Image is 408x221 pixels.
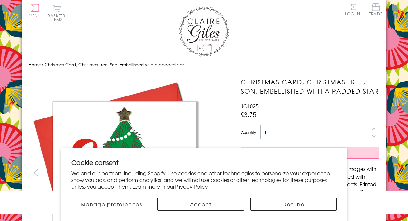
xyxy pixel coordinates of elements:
label: Quantity [241,130,256,135]
span: 0 items [51,13,65,22]
a: Trade [369,3,382,17]
button: Manage preferences [71,198,151,211]
a: Log In [345,3,360,16]
span: Trade [369,3,382,16]
span: Christmas Card, Christmas Tree, Son, Embellished with a padded star [45,61,184,68]
button: Menu [29,4,41,18]
span: JOL025 [241,102,259,110]
span: Manage preferences [81,200,142,208]
nav: breadcrumbs [29,58,379,71]
button: prev [29,165,43,180]
h1: Christmas Card, Christmas Tree, Son, Embellished with a padded star [241,77,379,96]
a: Home [29,61,41,68]
span: › [42,61,43,68]
button: Basket0 items [48,5,65,21]
span: Menu [29,13,41,18]
button: Add to Basket [241,147,379,159]
h2: Cookie consent [71,158,337,167]
img: Claire Giles Greetings Cards [178,6,229,57]
a: Privacy Policy [175,182,208,190]
button: Decline [250,198,337,211]
button: Accept [157,198,244,211]
p: We and our partners, including Shopify, use cookies and other technologies to personalize your ex... [71,170,337,189]
span: £3.75 [241,110,256,119]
